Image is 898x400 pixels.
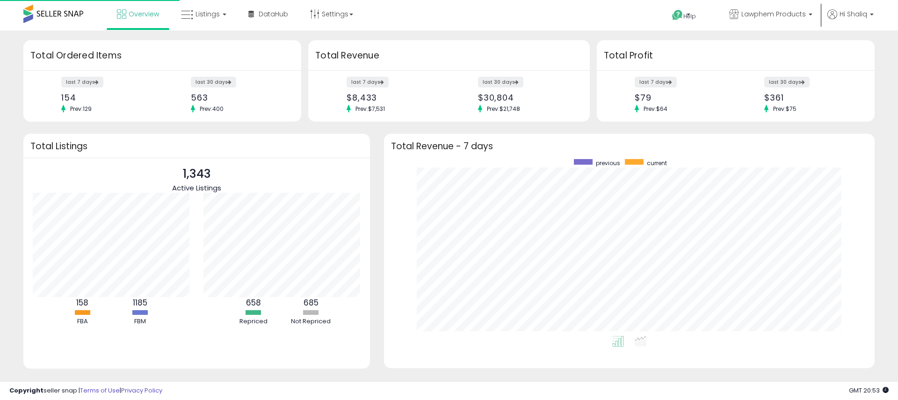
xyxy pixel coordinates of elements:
span: Prev: $7,531 [351,105,390,113]
div: Not Repriced [283,317,339,326]
a: Help [665,2,714,30]
b: 658 [246,297,261,308]
h3: Total Revenue - 7 days [391,143,868,150]
span: DataHub [259,9,288,19]
h3: Total Revenue [315,49,583,62]
b: 158 [76,297,88,308]
h3: Total Ordered Items [30,49,294,62]
span: 2025-10-9 20:53 GMT [849,386,889,395]
span: Prev: $21,748 [482,105,525,113]
label: last 30 days [478,77,523,87]
div: Repriced [225,317,282,326]
span: Prev: 129 [65,105,96,113]
label: last 7 days [635,77,677,87]
a: Hi Shaliq [827,9,874,30]
strong: Copyright [9,386,43,395]
span: Listings [196,9,220,19]
b: 685 [304,297,319,308]
div: $8,433 [347,93,442,102]
a: Privacy Policy [121,386,162,395]
a: Terms of Use [80,386,120,395]
i: Get Help [672,9,683,21]
h3: Total Profit [604,49,868,62]
div: FBA [54,317,110,326]
h3: Total Listings [30,143,363,150]
label: last 30 days [191,77,236,87]
div: $361 [764,93,858,102]
span: Active Listings [172,183,221,193]
span: previous [596,159,620,167]
span: Hi Shaliq [840,9,867,19]
span: current [647,159,667,167]
span: Prev: 400 [195,105,228,113]
b: 1185 [133,297,147,308]
div: seller snap | | [9,386,162,395]
div: 563 [191,93,285,102]
span: Lawphem Products [741,9,806,19]
div: 154 [61,93,155,102]
div: FBM [112,317,168,326]
span: Help [683,12,696,20]
div: $79 [635,93,729,102]
label: last 7 days [347,77,389,87]
p: 1,343 [172,165,221,183]
span: Prev: $64 [639,105,672,113]
label: last 30 days [764,77,810,87]
span: Prev: $75 [768,105,801,113]
span: Overview [129,9,159,19]
div: $30,804 [478,93,573,102]
label: last 7 days [61,77,103,87]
